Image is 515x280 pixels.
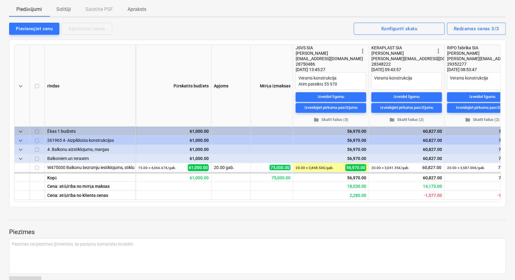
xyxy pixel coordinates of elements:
button: Izveidot līgumu [296,92,366,102]
span: more_vert [359,47,366,55]
small: 15.00 × 4,066.67€ / gab. [138,166,176,170]
div: 61,000.00 [138,145,209,154]
div: Izveidot līgumu [394,93,420,100]
p: Apraksts [128,6,146,13]
span: Paredzamā rentabilitāte - iesniegts piedāvājums salīdzinājumā ar klienta cenu [424,193,442,198]
div: Izveidojiet pirkuma pasūtījumu [456,104,509,111]
button: Izveidot līgumu [371,92,442,102]
div: RIPO fabrika SIA [447,45,510,50]
div: Izveidot līgumu [469,93,496,100]
div: 261965 4- Aizpildošās konstrukcijas [47,136,133,145]
span: 60,827.00 [422,164,442,171]
span: Paredzamā rentabilitāte - iesniegts piedāvājums salīdzinājumā ar mērķa cenu [347,184,366,189]
button: Skatīt failus (3) [296,115,366,125]
button: Konfigurēt skatu [354,23,445,35]
div: JSVS SIA [296,45,359,50]
span: folder [314,117,319,122]
div: 56,970.00 [296,136,366,145]
iframe: Chat Widget [485,251,515,280]
small: 20.00 × 2,848.50€ / gab. [296,166,334,170]
div: 61,000.00 [136,173,211,182]
div: Pārskatīts budžets [136,45,211,127]
div: KERAPLAST SIA [371,45,435,50]
div: 56,970.00 [296,154,366,163]
span: folder [389,117,395,122]
span: keyboard_arrow_down [17,146,24,153]
div: [DATE] 09:43:57 [371,67,442,72]
div: 75,000.00 [251,173,293,182]
p: Solītāji [56,6,71,13]
span: 75,000.00 [270,165,291,170]
div: Ēkas 1 budžets [47,127,133,135]
div: 61,000.00 [138,127,209,136]
button: Redzamas cenas 3/3 [447,23,506,35]
div: 60,827.00 [371,136,442,145]
span: more_vert [435,47,442,55]
span: Skatīt failus (2) [374,116,440,123]
span: 56,970.00 [345,164,366,171]
textarea: Veramā konstrukcija Atim pateikts 55 970 [296,72,366,90]
div: 61,000.00 [138,136,209,145]
span: [EMAIL_ADDRESS][DOMAIN_NAME] [296,56,363,61]
span: Paredzamā rentabilitāte - iesniegts piedāvājums salīdzinājumā ar klienta cenu [350,193,366,198]
div: 60,827.00 [371,127,442,136]
div: Cena: atšķirība no klienta cenas [45,191,136,200]
span: keyboard_arrow_down [17,137,24,144]
div: [PERSON_NAME] [447,50,510,56]
textarea: Veramā konstrukcija [371,72,442,90]
span: [PERSON_NAME][EMAIL_ADDRESS][DOMAIN_NAME] [371,56,471,61]
span: Paredzamā rentabilitāte - iesniegts piedāvājums salīdzinājumā ar mērķa cenu [423,184,442,189]
div: 60,827.00 [371,145,442,154]
div: 60,827.00 [369,173,445,182]
div: 4. Balkonu aizstiklojums, margas [47,145,133,154]
div: Apjoms [211,45,251,127]
div: Balkoniem un terasēm [47,154,133,163]
div: Izveidojiet pirkuma pasūtījumu [380,104,433,111]
span: folder [465,117,470,122]
div: 60,827.00 [371,154,442,163]
span: 61,000.00 [188,164,209,171]
small: 20.00 × 3,041.35€ / gab. [371,166,409,170]
div: 29352277 [447,61,510,67]
div: [PERSON_NAME] [296,50,359,56]
span: keyboard_arrow_down [17,128,24,135]
div: Mērķa izmaksas [251,45,293,127]
small: 20.00 × 3,587.00€ / gab. [447,166,485,170]
button: Skatīt failus (2) [371,115,442,125]
div: W475000 Balkonu bezrāmju iestiklojums, stiklu vērtnes ir bīdāmas, bet nav veramas. H=3060mm. L =1... [47,163,133,172]
div: 20.00 gab. [211,163,251,172]
div: 28348222 [371,61,435,67]
p: Piezīmes [9,228,506,236]
div: [DATE] 13:45:27 [296,67,366,72]
div: 28750486 [296,61,359,67]
div: Redzamas cenas 3/3 [454,25,499,33]
div: Konfigurēt skatu [381,25,417,33]
div: Izveidot līgumu [318,93,344,100]
div: Izveidojiet pirkuma pasūtījumu [304,104,357,111]
p: Piedāvājumi [16,6,42,13]
div: Pievienojiet cenu [16,25,53,33]
span: keyboard_arrow_down [17,155,24,162]
span: Skatīt failus (3) [298,116,364,123]
div: 56,970.00 [296,127,366,136]
div: rindas [45,45,136,127]
button: Pievienojiet cenu [9,23,59,35]
div: 56,970.00 [296,145,366,154]
button: Izveidojiet pirkuma pasūtījumu [296,103,366,113]
span: keyboard_arrow_down [17,83,24,90]
div: Cena: atšķirība no mērķa maksas [45,182,136,191]
button: Izveidojiet pirkuma pasūtījumu [371,103,442,113]
div: 56,970.00 [293,173,369,182]
div: 61,000.00 [138,154,209,163]
div: Kopā [45,173,136,182]
div: [PERSON_NAME] [371,50,435,56]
